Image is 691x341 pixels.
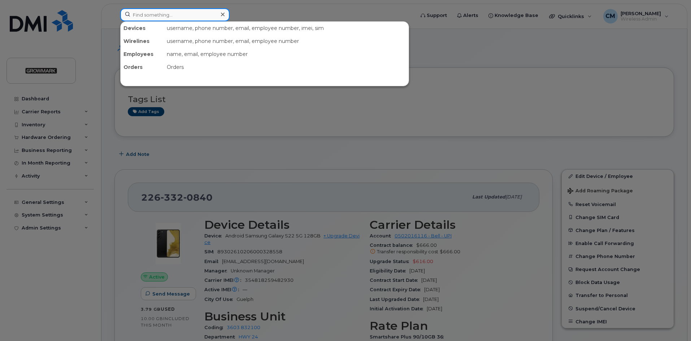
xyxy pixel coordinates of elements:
div: Wirelines [121,35,164,48]
div: Orders [121,61,164,74]
div: Orders [164,61,409,74]
div: Employees [121,48,164,61]
div: username, phone number, email, employee number, imei, sim [164,22,409,35]
div: name, email, employee number [164,48,409,61]
div: Devices [121,22,164,35]
div: username, phone number, email, employee number [164,35,409,48]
